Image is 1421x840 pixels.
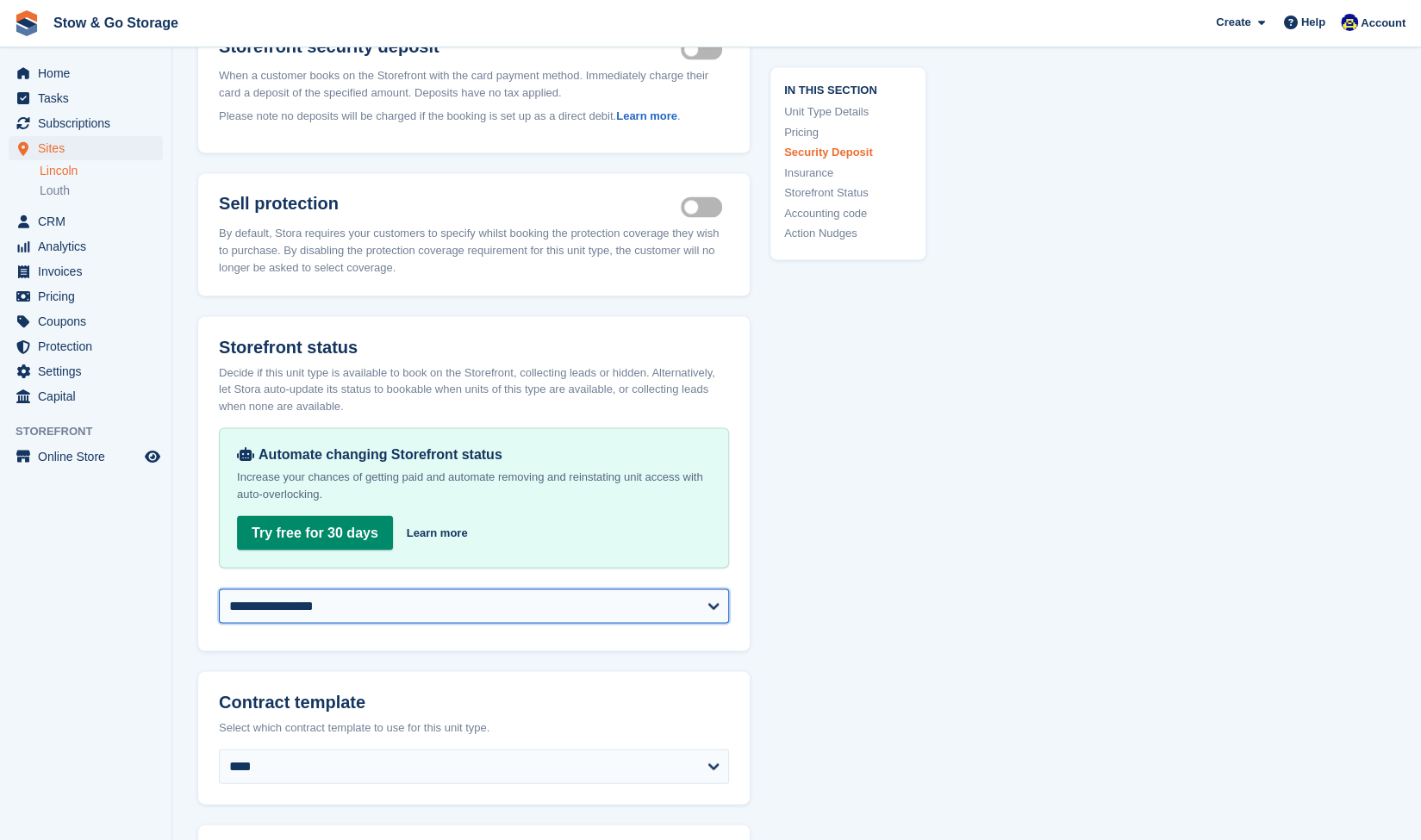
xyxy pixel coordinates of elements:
a: menu [9,309,163,333]
span: CRM [38,209,141,233]
img: stora-icon-8386f47178a22dfd0bd8f6a31ec36ba5ce8667c1dd55bd0f319d3a0aa187defe.svg [14,10,40,36]
a: Try free for 30 days [237,515,393,550]
a: menu [9,209,163,233]
span: Pricing [38,284,141,308]
span: Subscriptions [38,111,141,135]
a: Security Deposit [784,145,912,162]
span: Settings [38,359,141,383]
a: menu [9,445,163,469]
label: Insurance coverage required [681,205,729,208]
a: menu [9,284,163,308]
a: menu [9,61,163,85]
span: Tasks [38,86,141,110]
a: Learn more [407,524,468,541]
span: Account [1361,15,1405,32]
div: Automate changing Storefront status [237,445,711,463]
span: Help [1301,14,1325,31]
a: menu [9,111,163,135]
p: When a customer books on the Storefront with the card payment method. Immediately charge their ca... [219,67,729,101]
a: Action Nudges [784,226,912,243]
h2: Contract template [219,692,729,712]
div: Decide if this unit type is available to book on the Storefront, collecting leads or hidden. Alte... [219,364,729,414]
a: menu [9,259,163,283]
a: Storefront Status [784,185,912,202]
span: Sites [38,136,141,160]
div: Select which contract template to use for this unit type. [219,719,729,736]
a: menu [9,384,163,408]
h2: Sell protection [219,194,681,215]
span: Capital [38,384,141,408]
span: In this section [784,81,912,97]
a: Insurance [784,165,912,182]
a: menu [9,334,163,358]
a: Unit Type Details [784,104,912,121]
a: Learn more [616,109,677,122]
span: Online Store [38,445,141,469]
a: Pricing [784,124,912,141]
a: menu [9,136,163,160]
h2: Storefront security deposit [219,36,681,57]
a: Accounting code [784,205,912,222]
a: Stow & Go Storage [47,9,185,37]
span: Coupons [38,309,141,333]
span: Protection [38,334,141,358]
img: Rob Good-Stephenson [1341,14,1358,31]
span: Storefront [16,423,171,440]
h2: Storefront status [219,337,729,357]
span: Invoices [38,259,141,283]
label: Security deposit on [681,48,729,51]
span: Analytics [38,234,141,258]
p: Increase your chances of getting paid and automate removing and reinstating unit access with auto... [237,468,711,502]
span: Create [1216,14,1250,31]
a: menu [9,234,163,258]
a: Preview store [142,446,163,467]
span: Home [38,61,141,85]
a: Lincoln [40,163,163,179]
a: menu [9,86,163,110]
a: Louth [40,183,163,199]
div: By default, Stora requires your customers to specify whilst booking the protection coverage they ... [219,225,729,276]
a: menu [9,359,163,383]
p: Please note no deposits will be charged if the booking is set up as a direct debit. . [219,108,729,125]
